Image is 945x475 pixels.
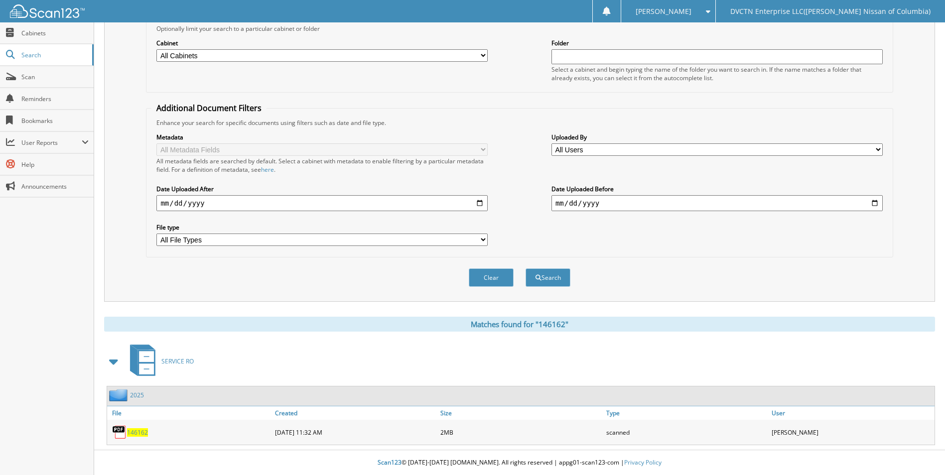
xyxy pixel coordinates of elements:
span: SERVICE RO [161,357,194,365]
button: Search [526,268,570,287]
div: Matches found for "146162" [104,317,935,332]
label: Cabinet [156,39,488,47]
span: Reminders [21,95,89,103]
span: Search [21,51,87,59]
div: Select a cabinet and begin typing the name of the folder you want to search in. If the name match... [551,65,883,82]
a: Privacy Policy [624,458,662,467]
a: Created [272,406,438,420]
a: SERVICE RO [124,342,194,381]
a: 2025 [130,391,144,399]
label: Uploaded By [551,133,883,141]
a: File [107,406,272,420]
button: Clear [469,268,514,287]
div: Optionally limit your search to a particular cabinet or folder [151,24,887,33]
iframe: Chat Widget [895,427,945,475]
div: 2MB [438,422,603,442]
div: © [DATE]-[DATE] [DOMAIN_NAME]. All rights reserved | appg01-scan123-com | [94,451,945,475]
span: Scan [21,73,89,81]
span: DVCTN Enterprise LLC([PERSON_NAME] Nissan of Columbia) [730,8,931,14]
div: [PERSON_NAME] [769,422,935,442]
a: 146162 [127,428,148,437]
div: scanned [604,422,769,442]
span: Scan123 [378,458,402,467]
div: [DATE] 11:32 AM [272,422,438,442]
label: Folder [551,39,883,47]
span: [PERSON_NAME] [636,8,691,14]
span: Help [21,160,89,169]
a: User [769,406,935,420]
span: User Reports [21,138,82,147]
label: Date Uploaded After [156,185,488,193]
label: File type [156,223,488,232]
a: here [261,165,274,174]
img: scan123-logo-white.svg [10,4,85,18]
label: Date Uploaded Before [551,185,883,193]
span: Cabinets [21,29,89,37]
a: Type [604,406,769,420]
input: start [156,195,488,211]
span: Announcements [21,182,89,191]
input: end [551,195,883,211]
img: folder2.png [109,389,130,401]
div: All metadata fields are searched by default. Select a cabinet with metadata to enable filtering b... [156,157,488,174]
span: Bookmarks [21,117,89,125]
a: Size [438,406,603,420]
label: Metadata [156,133,488,141]
div: Enhance your search for specific documents using filters such as date and file type. [151,119,887,127]
img: PDF.png [112,425,127,440]
legend: Additional Document Filters [151,103,267,114]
